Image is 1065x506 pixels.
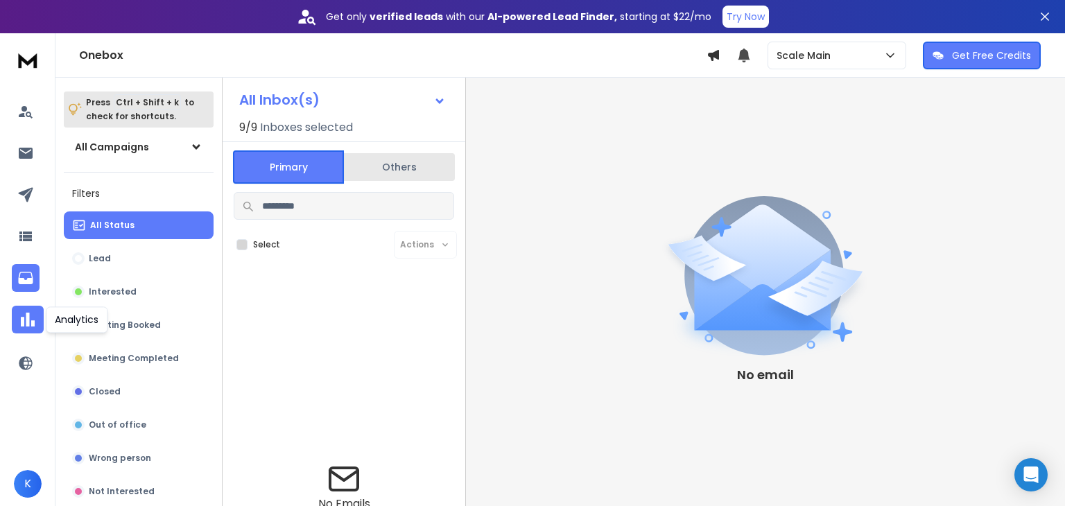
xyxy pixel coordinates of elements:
p: Wrong person [89,453,151,464]
p: Meeting Booked [89,320,161,331]
button: Wrong person [64,444,214,472]
p: Out of office [89,419,146,430]
h3: Filters [64,184,214,203]
p: Try Now [727,10,765,24]
button: Not Interested [64,478,214,505]
p: No email [737,365,794,385]
button: Others [344,152,455,182]
h3: Inboxes selected [260,119,353,136]
button: Closed [64,378,214,405]
p: Meeting Completed [89,353,179,364]
p: All Status [90,220,135,231]
p: Scale Main [777,49,836,62]
button: Meeting Booked [64,311,214,339]
button: K [14,470,42,498]
button: Out of office [64,411,214,439]
h1: All Campaigns [75,140,149,154]
button: Primary [233,150,344,184]
span: 9 / 9 [239,119,257,136]
button: All Status [64,211,214,239]
label: Select [253,239,280,250]
p: Not Interested [89,486,155,497]
span: Ctrl + Shift + k [114,94,181,110]
p: Get only with our starting at $22/mo [326,10,711,24]
p: Interested [89,286,137,297]
p: Lead [89,253,111,264]
p: Get Free Credits [952,49,1031,62]
div: Open Intercom Messenger [1014,458,1048,491]
strong: AI-powered Lead Finder, [487,10,617,24]
h1: All Inbox(s) [239,93,320,107]
div: Analytics [46,306,107,333]
img: logo [14,47,42,73]
button: All Inbox(s) [228,86,457,114]
button: Get Free Credits [923,42,1041,69]
button: Try Now [722,6,769,28]
button: Lead [64,245,214,272]
h1: Onebox [79,47,707,64]
strong: verified leads [370,10,443,24]
p: Press to check for shortcuts. [86,96,194,123]
p: Closed [89,386,121,397]
button: All Campaigns [64,133,214,161]
button: Meeting Completed [64,344,214,372]
button: Interested [64,278,214,306]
